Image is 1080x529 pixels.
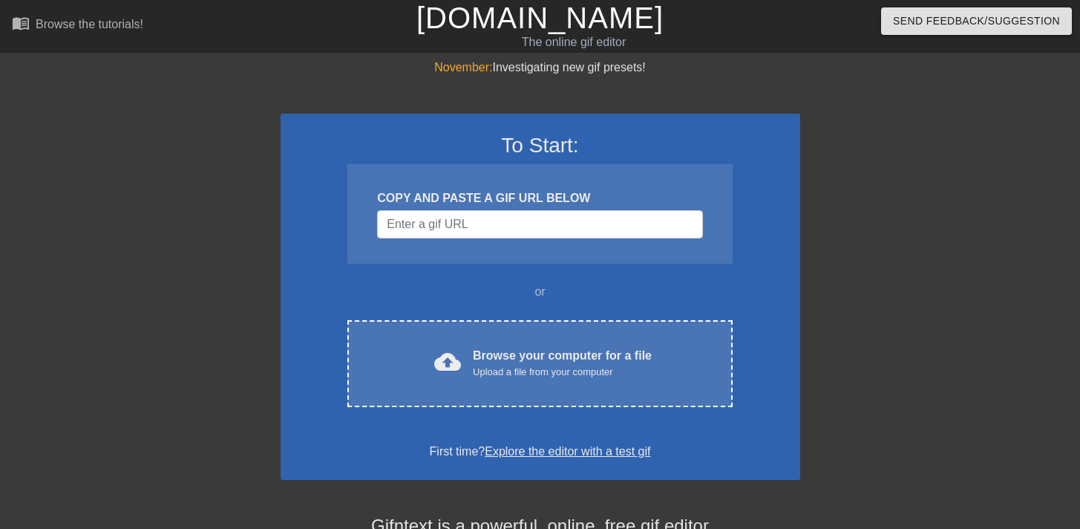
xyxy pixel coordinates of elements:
span: November: [434,61,492,74]
button: Send Feedback/Suggestion [881,7,1072,35]
a: Browse the tutorials! [12,14,143,37]
div: Browse the tutorials! [36,18,143,30]
div: Upload a file from your computer [473,365,652,380]
span: menu_book [12,14,30,32]
h3: To Start: [300,133,781,158]
div: or [319,283,762,301]
div: COPY AND PASTE A GIF URL BELOW [377,189,702,207]
a: [DOMAIN_NAME] [416,1,664,34]
div: The online gif editor [367,33,780,51]
span: cloud_upload [434,348,461,375]
input: Username [377,210,702,238]
div: Browse your computer for a file [473,347,652,380]
span: Send Feedback/Suggestion [893,12,1060,30]
a: Explore the editor with a test gif [485,445,650,458]
div: First time? [300,443,781,461]
div: Investigating new gif presets! [281,59,800,77]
